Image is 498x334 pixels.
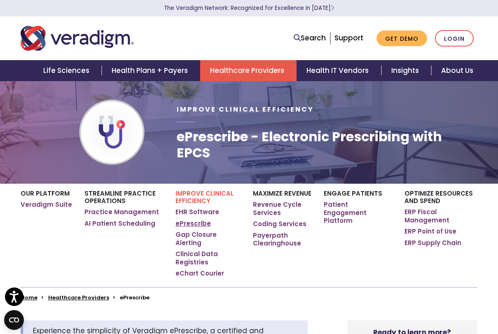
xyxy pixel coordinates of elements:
[4,310,24,330] button: Open CMP widget
[177,105,314,114] span: Improve Clinical Efficiency
[175,208,219,216] a: EHR Software
[175,231,241,247] a: Gap Closure Alerting
[33,60,102,81] a: Life Sciences
[177,129,477,161] h1: ePrescribe - Electronic Prescribing with EPCS
[431,60,483,81] a: About Us
[175,250,241,266] a: Clinical Data Registries
[435,30,474,47] a: Login
[175,269,224,278] a: eChart Courier
[340,283,488,324] iframe: Drift Chat Widget
[175,220,211,228] a: ePrescribe
[253,231,311,248] a: Payerpath Clearinghouse
[84,220,155,228] a: AI Patient Scheduling
[102,60,200,81] a: Health Plans + Payers
[21,294,37,301] a: Home
[404,208,477,224] a: ERP Fiscal Management
[84,208,159,216] a: Practice Management
[164,4,334,12] a: The Veradigm Network: Recognized for Excellence in [DATE]Learn More
[381,60,431,81] a: Insights
[200,60,297,81] a: Healthcare Providers
[21,201,72,209] a: Veradigm Suite
[253,201,311,217] a: Revenue Cycle Services
[404,227,456,236] a: ERP Point of Use
[48,294,109,301] a: Healthcare Providers
[21,25,134,52] img: Veradigm logo
[334,33,363,43] a: Support
[404,239,461,247] a: ERP Supply Chain
[297,60,381,81] a: Health IT Vendors
[294,33,326,44] a: Search
[253,220,306,228] a: Coding Services
[324,201,392,225] a: Patient Engagement Platform
[376,30,427,47] a: Get Demo
[331,4,334,12] span: Learn More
